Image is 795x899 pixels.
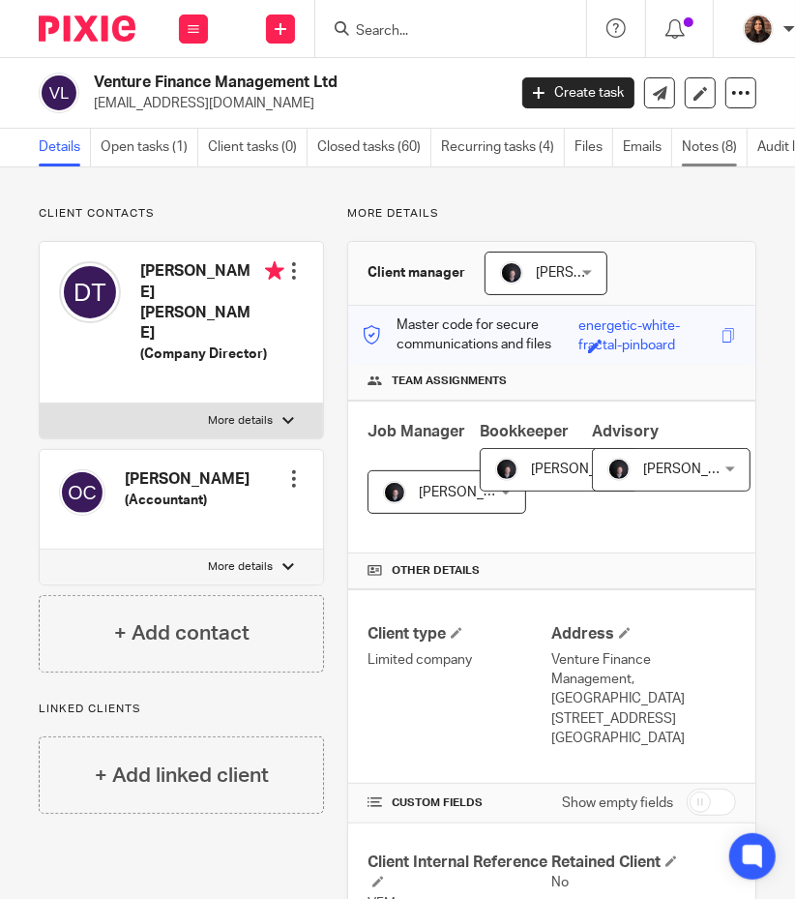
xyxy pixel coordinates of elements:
h4: Client Internal Reference [368,853,552,894]
h2: Venture Finance Management Ltd [94,73,413,93]
span: [PERSON_NAME] [419,486,525,499]
span: [PERSON_NAME] [531,463,637,476]
p: More details [208,559,273,575]
span: Other details [392,563,480,579]
p: Limited company [368,650,552,670]
img: Headshot.jpg [743,14,774,45]
h5: (Accountant) [125,491,250,510]
p: More details [208,413,273,429]
img: Pixie [39,15,135,42]
p: [STREET_ADDRESS] [551,709,736,729]
h4: [PERSON_NAME] [125,469,250,490]
img: 455A2509.jpg [500,261,523,285]
a: Client tasks (0) [208,129,308,166]
span: Team assignments [392,374,507,389]
a: Emails [623,129,672,166]
h3: Client manager [368,263,465,283]
h4: Address [551,624,736,644]
h4: Retained Client [551,853,736,873]
i: Primary [265,261,284,281]
a: Details [39,129,91,166]
h4: Client type [368,624,552,644]
p: Client contacts [39,206,324,222]
h4: CUSTOM FIELDS [368,795,552,811]
h4: + Add linked client [95,761,269,791]
p: [GEOGRAPHIC_DATA] [551,729,736,748]
input: Search [354,23,528,41]
p: Linked clients [39,702,324,717]
label: Show empty fields [562,794,673,813]
a: Recurring tasks (4) [441,129,565,166]
span: No [551,876,569,889]
a: Closed tasks (60) [317,129,431,166]
img: 455A2509.jpg [607,458,631,481]
h5: (Company Director) [140,345,284,364]
p: Master code for secure communications and files [363,315,578,355]
a: Notes (8) [682,129,748,166]
img: svg%3E [59,261,121,323]
p: [EMAIL_ADDRESS][DOMAIN_NAME] [94,94,493,113]
img: 455A2509.jpg [383,481,406,504]
a: Open tasks (1) [101,129,198,166]
span: Job Manager [368,424,465,439]
img: svg%3E [59,469,105,516]
img: svg%3E [39,73,79,113]
img: 455A2509.jpg [495,458,518,481]
a: Create task [522,77,634,108]
span: [PERSON_NAME] [643,463,750,476]
p: Venture Finance Management, [GEOGRAPHIC_DATA] [551,650,736,709]
div: energetic-white-fractal-pinboard [578,316,717,339]
span: Bookkeeper [480,424,569,439]
h4: + Add contact [114,618,250,648]
p: More details [347,206,756,222]
a: Files [574,129,613,166]
h4: [PERSON_NAME] [PERSON_NAME] [140,261,284,345]
span: Advisory [592,424,659,439]
span: [PERSON_NAME] [536,266,642,280]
